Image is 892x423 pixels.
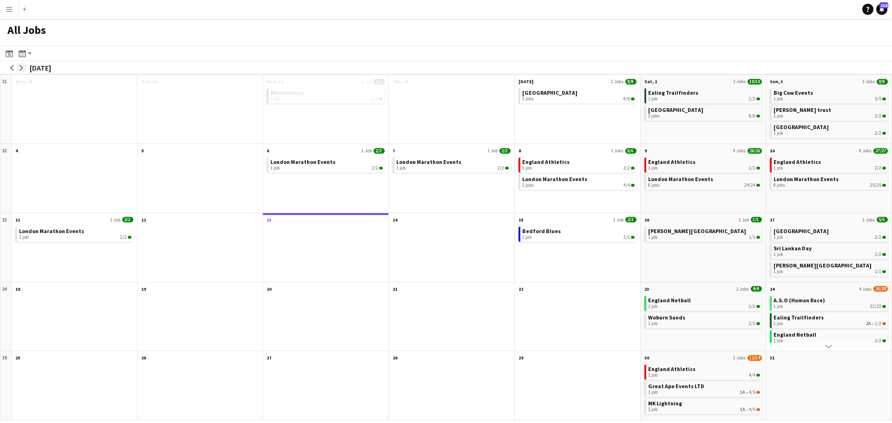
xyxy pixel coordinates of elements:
[611,78,623,85] span: 2 Jobs
[625,217,636,222] span: 2/2
[774,261,886,274] a: [PERSON_NAME][GEOGRAPHIC_DATA]1 job1/1
[876,4,887,15] a: 218
[648,407,761,412] div: •
[774,252,783,257] span: 1 job
[110,217,120,223] span: 1 Job
[749,165,755,171] span: 2/2
[611,148,623,154] span: 3 Jobs
[19,228,84,234] span: London Marathon Events
[756,167,760,169] span: 2/2
[774,113,783,119] span: 1 job
[882,339,886,342] span: 2/2
[648,157,761,171] a: England Athletics1 job2/2
[748,79,762,85] span: 10/10
[774,321,783,326] span: 1 job
[733,355,746,361] span: 3 Jobs
[141,148,144,154] span: 5
[267,286,271,292] span: 20
[648,304,657,309] span: 1 job
[631,167,635,169] span: 2/2
[0,75,12,144] div: 31
[648,390,657,395] span: 1 job
[522,234,531,240] span: 1 job
[15,286,20,292] span: 18
[774,96,783,102] span: 1 job
[870,182,881,188] span: 25/25
[744,182,755,188] span: 24/24
[756,115,760,117] span: 8/8
[774,338,783,344] span: 1 job
[875,252,881,257] span: 2/2
[770,355,774,361] span: 31
[770,78,783,85] span: Sun, 3
[859,286,872,292] span: 4 Jobs
[613,217,623,223] span: 1 Job
[522,96,534,102] span: 2 jobs
[774,330,886,344] a: England Netball1 job2/2
[648,372,657,378] span: 1 job
[374,79,385,85] span: 2/2
[648,400,682,407] span: MK Lightning
[866,321,871,326] span: 2A
[625,79,636,85] span: 8/8
[774,262,872,269] span: Stowe School
[648,113,660,119] span: 2 jobs
[873,286,888,292] span: 26/28
[361,78,372,85] span: 1 Job
[270,158,335,165] span: London Marathon Events
[774,165,783,171] span: 1 job
[882,322,886,325] span: 1/2
[774,124,829,130] span: Santa Pod Raceway
[749,96,755,102] span: 2/2
[505,167,509,169] span: 2/2
[393,217,397,223] span: 14
[875,165,881,171] span: 2/2
[749,234,755,240] span: 1/1
[740,390,745,395] span: 1A
[859,148,872,154] span: 9 Jobs
[141,217,146,223] span: 12
[774,130,783,136] span: 1 job
[774,227,886,240] a: [GEOGRAPHIC_DATA]1 job2/2
[648,175,761,188] a: London Marathon Events8 jobs24/24
[648,297,691,304] span: England Netball
[770,148,774,154] span: 10
[393,78,408,85] span: Thu, 31
[882,132,886,135] span: 2/2
[774,331,816,338] span: England Netball
[396,158,461,165] span: London Marathon Events
[270,157,383,171] a: London Marathon Events1 job2/2
[751,286,762,292] span: 4/4
[882,305,886,308] span: 22/22
[733,148,746,154] span: 9 Jobs
[518,217,523,223] span: 15
[15,78,32,85] span: Mon, 28
[267,78,283,85] span: Wed, 30
[270,165,280,171] span: 1 job
[774,296,886,309] a: A.S.O (Human Race)1 job22/22
[522,88,635,102] a: [GEOGRAPHIC_DATA]2 jobs8/8
[875,269,881,274] span: 1/1
[518,355,523,361] span: 29
[756,236,760,239] span: 1/1
[875,113,881,119] span: 2/2
[522,176,587,182] span: London Marathon Events
[749,407,755,412] span: 4/5
[379,167,383,169] span: 2/2
[740,407,745,412] span: 1A
[396,157,509,171] a: London Marathon Events1 job2/2
[648,390,761,395] div: •
[877,79,888,85] span: 9/9
[875,338,881,344] span: 2/2
[498,165,504,171] span: 2/2
[372,165,378,171] span: 2/2
[499,148,511,154] span: 2/2
[270,89,303,96] span: MK Athletics
[518,148,521,154] span: 8
[648,228,746,234] span: Stowe School
[774,157,886,171] a: England Athletics1 job2/2
[522,158,570,165] span: England Athletics
[644,355,649,361] span: 30
[648,182,660,188] span: 8 jobs
[882,253,886,256] span: 2/2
